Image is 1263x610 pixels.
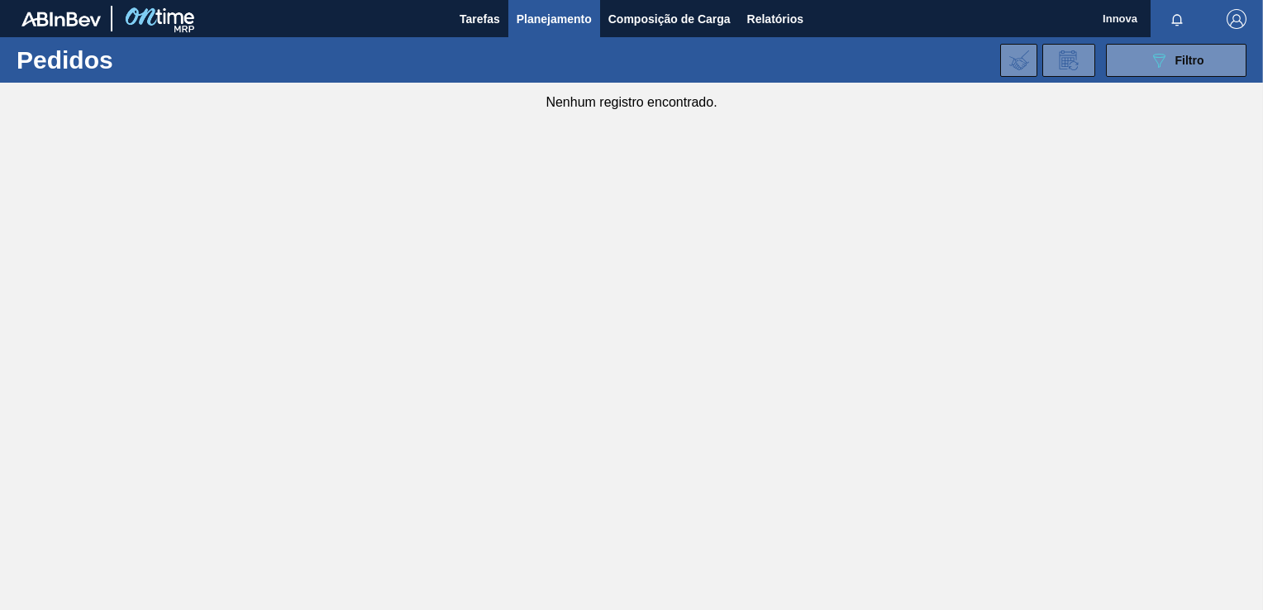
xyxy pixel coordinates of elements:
span: Planejamento [517,9,592,29]
img: Logout [1227,9,1246,29]
h1: Pedidos [17,50,254,69]
button: Filtro [1106,44,1246,77]
div: Solicitação de Revisão de Pedidos [1042,44,1095,77]
div: Importar Negociações dos Pedidos [1000,44,1037,77]
span: Filtro [1175,54,1204,67]
span: Tarefas [460,9,500,29]
span: Composição de Carga [608,9,731,29]
img: TNhmsLtSVTkK8tSr43FrP2fwEKptu5GPRR3wAAAABJRU5ErkJggg== [21,12,101,26]
button: Notificações [1151,7,1203,31]
span: Relatórios [747,9,803,29]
